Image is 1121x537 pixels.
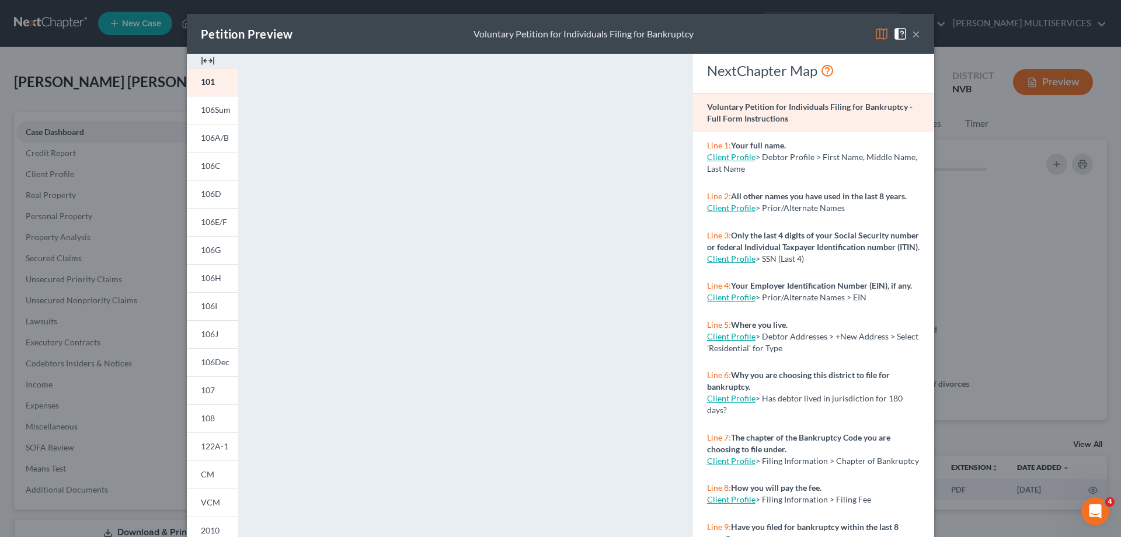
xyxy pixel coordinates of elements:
strong: Why you are choosing this district to file for bankruptcy. [707,370,890,392]
img: help-close-5ba153eb36485ed6c1ea00a893f15db1cb9b99d6cae46e1a8edb6c62d00a1a76.svg [893,27,907,41]
a: Client Profile [707,152,756,162]
img: expand-e0f6d898513216a626fdd78e52531dac95497ffd26381d4c15ee2fc46db09dca.svg [201,54,215,68]
span: Line 5: [707,320,731,330]
iframe: Intercom live chat [1081,497,1109,525]
span: 106G [201,245,221,255]
strong: The chapter of the Bankruptcy Code you are choosing to file under. [707,432,890,454]
span: 106E/F [201,217,227,227]
a: 106J [187,320,238,348]
strong: How you will pay the fee. [731,483,821,493]
a: 106Dec [187,348,238,376]
span: 4 [1105,497,1115,507]
span: Line 3: [707,230,731,240]
a: Client Profile [707,203,756,213]
a: 106G [187,236,238,264]
a: Client Profile [707,494,756,504]
span: > Filing Information > Filing Fee [756,494,871,504]
a: Client Profile [707,393,756,403]
a: 106E/F [187,208,238,236]
a: 106C [187,152,238,180]
span: 2010 [201,525,220,535]
strong: Voluntary Petition for Individuals Filing for Bankruptcy - Full Form Instructions [707,102,913,123]
span: 122A-1 [201,441,228,451]
a: CM [187,460,238,489]
a: 106Sum [187,96,238,124]
a: 107 [187,376,238,404]
span: 108 [201,413,215,423]
span: 106Sum [201,105,231,115]
div: Voluntary Petition for Individuals Filing for Bankruptcy [474,27,694,41]
a: 106D [187,180,238,208]
span: 106C [201,161,221,171]
span: 106H [201,273,221,283]
div: NextChapter Map [707,61,920,80]
span: Line 6: [707,370,731,380]
a: Client Profile [707,254,756,264]
span: Line 9: [707,522,731,532]
span: 101 [201,77,215,86]
span: 106J [201,329,218,339]
a: Client Profile [707,292,756,302]
strong: Where you live. [731,320,788,330]
strong: Your Employer Identification Number (EIN), if any. [731,280,912,290]
span: 106D [201,189,221,199]
span: VCM [201,497,220,507]
a: 106A/B [187,124,238,152]
span: Line 8: [707,483,731,493]
a: 106H [187,264,238,292]
span: Line 4: [707,280,731,290]
a: 108 [187,404,238,432]
span: > Filing Information > Chapter of Bankruptcy [756,456,919,466]
span: > SSN (Last 4) [756,254,804,264]
span: > Prior/Alternate Names [756,203,845,213]
strong: Your full name. [731,140,786,150]
span: 107 [201,385,215,395]
span: Line 1: [707,140,731,150]
a: Client Profile [707,331,756,341]
strong: All other names you have used in the last 8 years. [731,191,907,201]
span: 106Dec [201,357,229,367]
a: 101 [187,68,238,96]
span: Line 2: [707,191,731,201]
a: 106I [187,292,238,320]
a: Client Profile [707,456,756,466]
span: > Prior/Alternate Names > EIN [756,292,866,302]
a: VCM [187,489,238,517]
span: CM [201,469,214,479]
span: > Debtor Profile > First Name, Middle Name, Last Name [707,152,917,174]
div: Petition Preview [201,26,293,42]
img: map-eea8200ae884c6f1103ae1953ef3d486a96c86aabb227e865a55264e3737af1f.svg [875,27,889,41]
span: Line 7: [707,432,731,442]
span: > Has debtor lived in jurisdiction for 180 days? [707,393,903,415]
a: 122A-1 [187,432,238,460]
button: × [912,27,920,41]
strong: Only the last 4 digits of your Social Security number or federal Individual Taxpayer Identificati... [707,230,920,252]
span: 106I [201,301,217,311]
span: > Debtor Addresses > +New Address > Select 'Residential' for Type [707,331,918,353]
span: 106A/B [201,133,229,143]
